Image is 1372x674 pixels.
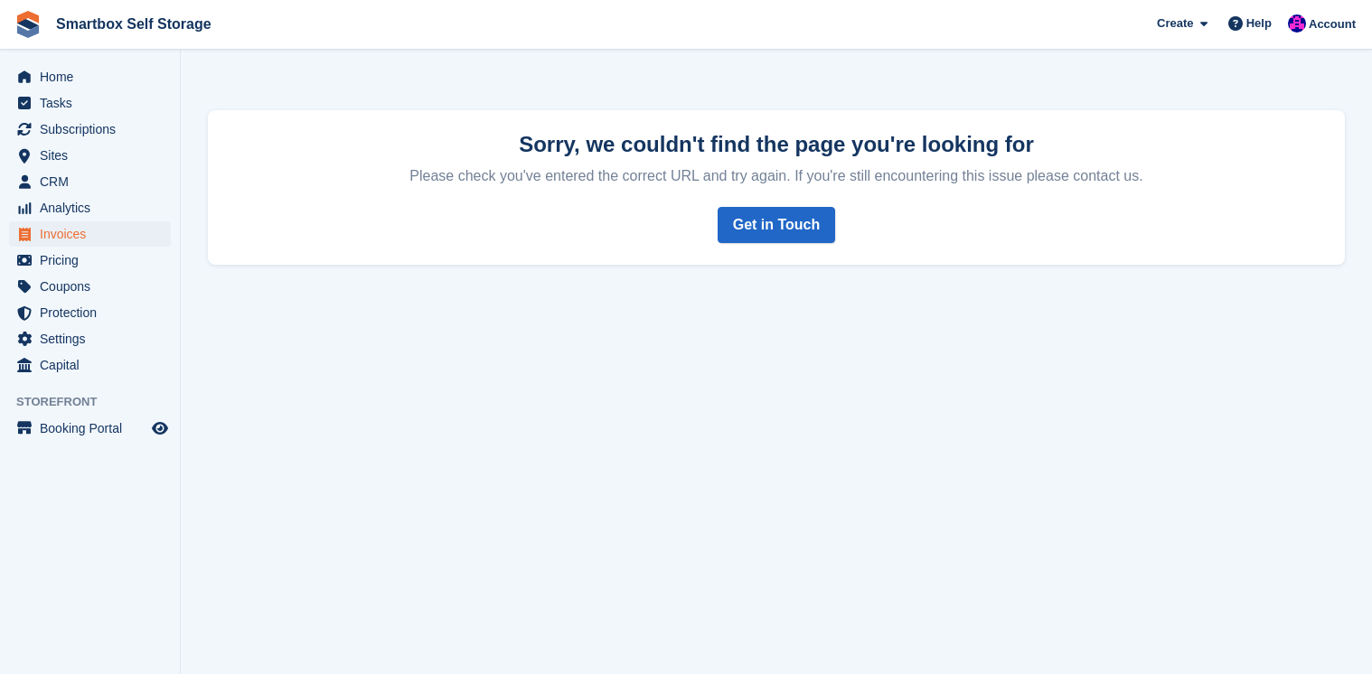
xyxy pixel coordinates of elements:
a: menu [9,300,171,325]
span: Coupons [40,274,148,299]
a: menu [9,248,171,273]
span: Settings [40,326,148,351]
span: Capital [40,352,148,378]
span: Storefront [16,393,180,411]
a: menu [9,352,171,378]
span: Invoices [40,221,148,247]
a: menu [9,169,171,194]
img: Sam Austin [1288,14,1306,33]
span: CRM [40,169,148,194]
a: Smartbox Self Storage [49,9,219,39]
a: menu [9,416,171,441]
img: stora-icon-8386f47178a22dfd0bd8f6a31ec36ba5ce8667c1dd55bd0f319d3a0aa187defe.svg [14,11,42,38]
span: Home [40,64,148,89]
a: menu [9,274,171,299]
a: Preview store [149,417,171,439]
span: Account [1309,15,1356,33]
span: Pricing [40,248,148,273]
span: Tasks [40,90,148,116]
a: menu [9,117,171,142]
a: menu [9,90,171,116]
a: menu [9,326,171,351]
p: Please check you've entered the correct URL and try again. If you're still encountering this issu... [230,160,1323,185]
span: Booking Portal [40,416,148,441]
span: Sites [40,143,148,168]
span: Subscriptions [40,117,148,142]
span: Analytics [40,195,148,220]
a: menu [9,64,171,89]
a: menu [9,221,171,247]
a: menu [9,195,171,220]
span: Protection [40,300,148,325]
span: Create [1157,14,1193,33]
a: Get in Touch [718,207,836,243]
h2: Sorry, we couldn't find the page you're looking for [230,132,1323,156]
span: Help [1246,14,1272,33]
a: menu [9,143,171,168]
